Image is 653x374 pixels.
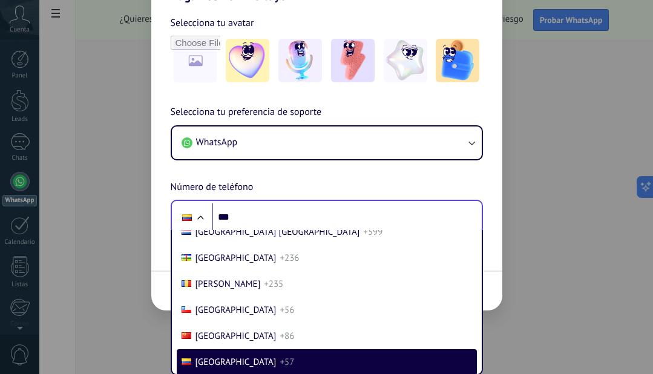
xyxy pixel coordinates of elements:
span: [GEOGRAPHIC_DATA] [GEOGRAPHIC_DATA] [195,226,360,238]
span: +57 [280,356,294,368]
span: Número de teléfono [171,180,254,195]
span: Selecciona tu preferencia de soporte [171,105,322,120]
span: +56 [280,304,294,316]
span: [GEOGRAPHIC_DATA] [195,356,277,368]
span: Selecciona tu avatar [171,15,254,31]
span: [PERSON_NAME] [195,278,261,290]
span: [GEOGRAPHIC_DATA] [195,252,277,264]
div: Colombia: + 57 [176,205,199,230]
span: +236 [280,252,299,264]
span: [GEOGRAPHIC_DATA] [195,330,277,342]
button: WhatsApp [172,126,482,159]
span: +235 [264,278,283,290]
span: WhatsApp [196,136,238,148]
span: +599 [363,226,382,238]
span: [GEOGRAPHIC_DATA] [195,304,277,316]
img: -2.jpeg [278,39,322,82]
img: -1.jpeg [226,39,269,82]
img: -5.jpeg [436,39,479,82]
img: -3.jpeg [331,39,375,82]
img: -4.jpeg [384,39,427,82]
span: +86 [280,330,294,342]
